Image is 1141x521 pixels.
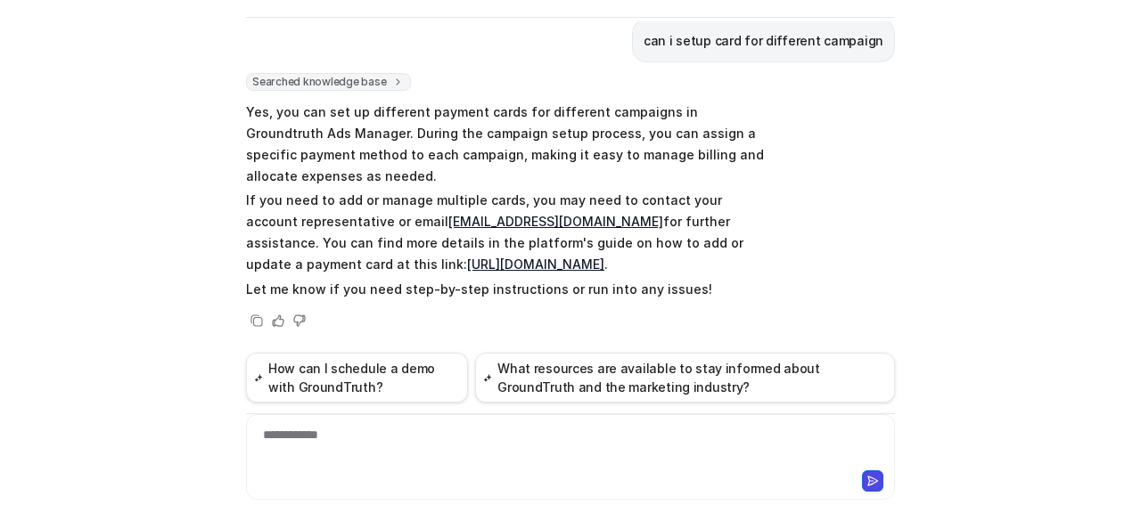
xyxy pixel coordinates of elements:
a: [URL][DOMAIN_NAME] [467,256,604,272]
p: can i setup card for different campaign [644,30,883,52]
p: If you need to add or manage multiple cards, you may need to contact your account representative ... [246,190,768,275]
button: How can I schedule a demo with GroundTruth? [246,353,468,403]
p: Let me know if you need step-by-step instructions or run into any issues! [246,279,768,300]
span: Searched knowledge base [246,73,411,91]
p: Yes, you can set up different payment cards for different campaigns in Groundtruth Ads Manager. D... [246,102,768,187]
button: What resources are available to stay informed about GroundTruth and the marketing industry? [475,353,895,403]
a: [EMAIL_ADDRESS][DOMAIN_NAME] [448,214,663,229]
